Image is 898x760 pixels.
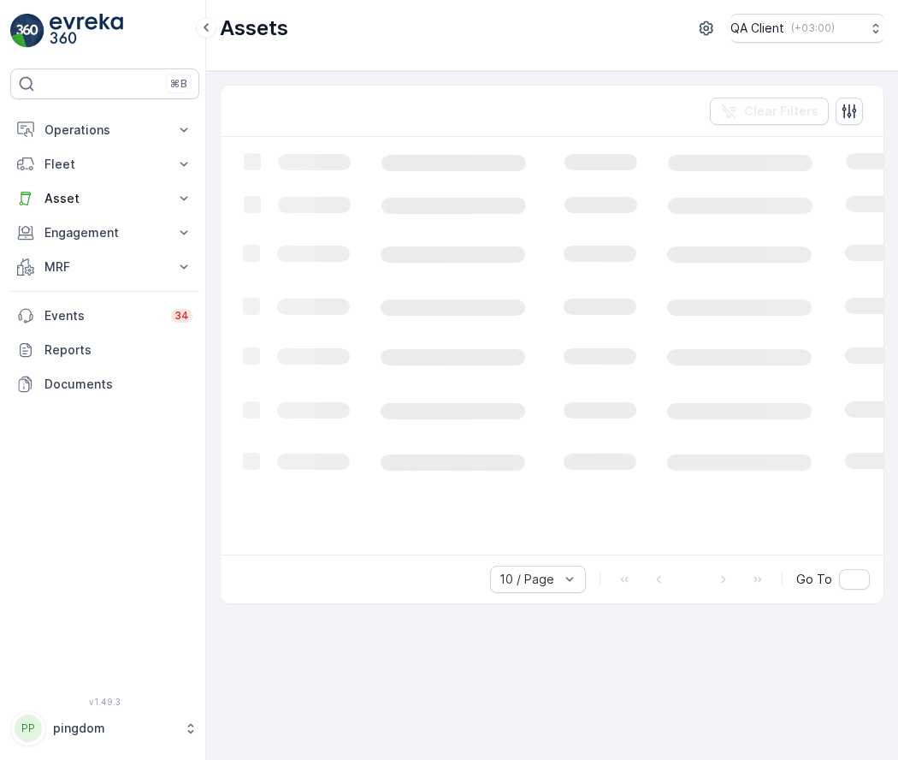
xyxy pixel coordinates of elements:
p: Assets [220,15,288,42]
img: logo [10,14,44,48]
button: Asset [10,181,199,216]
p: ( +03:00 ) [791,21,835,35]
p: QA Client [730,20,784,37]
p: Engagement [44,224,165,241]
img: logo_light-DOdMpM7g.png [50,14,123,48]
p: Reports [44,341,192,359]
button: PPpingdom [10,710,199,746]
button: Fleet [10,147,199,181]
p: Documents [44,376,192,393]
p: MRF [44,258,165,276]
div: PP [15,715,42,742]
p: Fleet [44,156,165,173]
button: Operations [10,113,199,147]
span: Go To [796,571,832,588]
a: Documents [10,367,199,401]
button: QA Client(+03:00) [730,14,884,43]
p: Clear Filters [744,103,818,120]
button: Clear Filters [710,98,829,125]
p: Operations [44,122,165,139]
a: Reports [10,333,199,367]
p: Events [44,307,161,324]
p: 34 [174,309,189,323]
p: Asset [44,190,165,207]
button: Engagement [10,216,199,250]
button: MRF [10,250,199,284]
p: pingdom [53,720,175,737]
span: v 1.49.3 [10,697,199,707]
p: ⌘B [170,77,187,91]
a: Events34 [10,299,199,333]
